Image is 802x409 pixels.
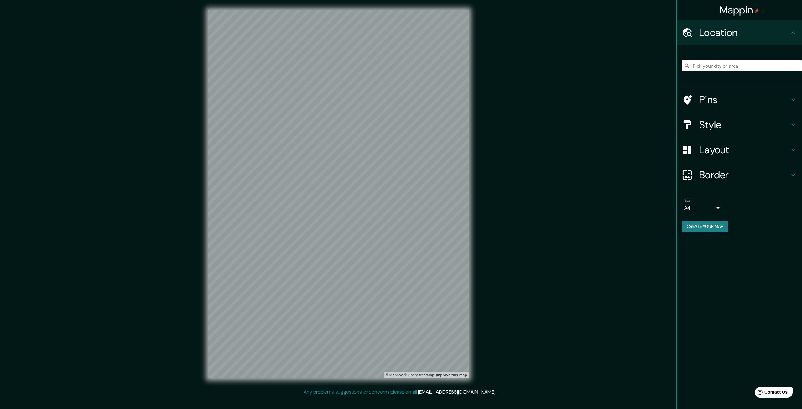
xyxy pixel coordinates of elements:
[684,203,722,213] div: A4
[699,169,789,181] h4: Border
[436,373,467,377] a: Map feedback
[404,373,434,377] a: OpenStreetMap
[208,10,469,378] canvas: Map
[699,93,789,106] h4: Pins
[677,162,802,187] div: Border
[754,8,759,13] img: pin-icon.png
[746,385,795,402] iframe: Help widget launcher
[418,389,495,395] a: [EMAIL_ADDRESS][DOMAIN_NAME]
[682,60,802,71] input: Pick your city or area
[699,144,789,156] h4: Layout
[677,87,802,112] div: Pins
[386,373,403,377] a: Mapbox
[304,388,496,396] p: Any problems, suggestions, or concerns please email .
[699,118,789,131] h4: Style
[682,221,728,232] button: Create your map
[677,112,802,137] div: Style
[684,198,691,203] label: Size
[496,388,497,396] div: .
[497,388,498,396] div: .
[699,26,789,39] h4: Location
[677,137,802,162] div: Layout
[677,20,802,45] div: Location
[720,4,759,16] h4: Mappin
